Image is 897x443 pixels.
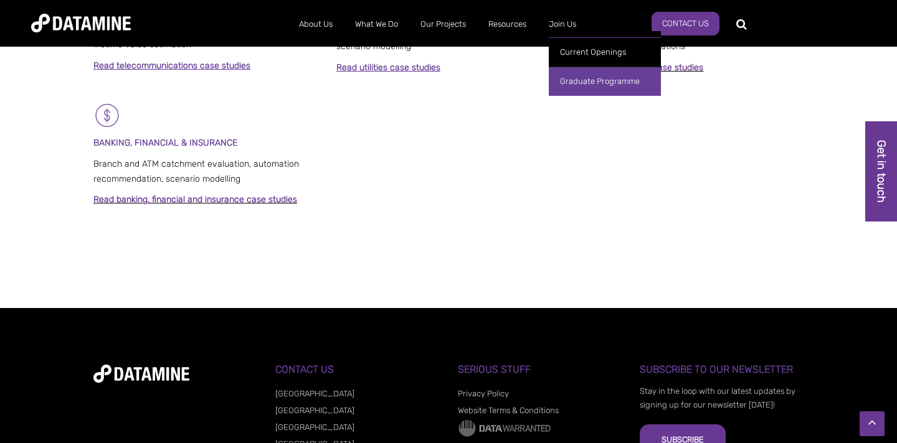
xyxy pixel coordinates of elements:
[275,389,354,398] a: [GEOGRAPHIC_DATA]
[93,159,299,184] span: Branch and ATM catchment evaluation, automation recommendation, scenario modelling
[275,406,354,415] a: [GEOGRAPHIC_DATA]
[538,8,587,40] a: Join Us
[93,138,237,148] span: BANKING, FINANCIAL & INSURANCE
[275,364,439,375] h3: Contact Us
[344,8,409,40] a: What We Do
[652,12,719,35] a: Contact Us
[640,385,804,412] p: Stay in the loop with our latest updates by signing up for our newsletter [DATE]!
[458,406,559,415] a: Website Terms & Conditions
[458,419,551,437] img: Data Warranted Logo
[865,121,897,222] a: Get in touch
[336,62,440,73] a: Read utilities case studies
[458,364,622,375] h3: Serious Stuff
[549,67,661,96] a: Graduate Programme
[409,8,477,40] a: Our Projects
[640,364,804,375] h3: Subscribe to our Newsletter
[93,101,121,129] img: Banking & Financial
[93,365,189,383] img: datamine-logo-white
[93,60,250,71] a: Read telecommunications case studies
[275,422,354,432] a: [GEOGRAPHIC_DATA]
[31,14,131,32] img: Datamine
[549,37,661,67] a: Current Openings
[93,194,297,205] a: Read banking, financial and insurance case studies
[477,8,538,40] a: Resources
[288,8,344,40] a: About Us
[458,389,509,398] a: Privacy Policy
